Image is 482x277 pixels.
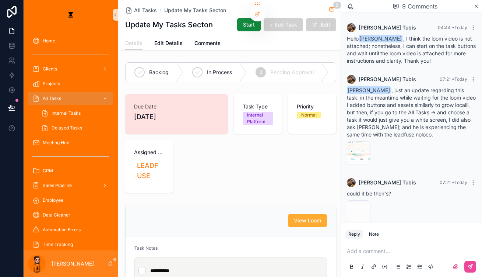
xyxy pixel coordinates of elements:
[154,37,183,51] a: Edit Details
[28,223,113,236] a: Automation Errors
[43,96,61,101] span: All Tasks
[207,69,232,76] span: In Process
[28,77,113,90] a: Projects
[28,208,113,222] a: Data Cleaner
[359,35,402,42] span: [PERSON_NAME]
[134,112,219,122] span: [DATE]
[288,214,327,227] button: View Loom
[28,34,113,48] a: Home
[243,21,255,28] span: Start
[125,20,213,30] h1: Update My Tasks Secton
[134,159,162,183] a: LEADFUSE
[347,87,476,138] span: , just an update regarding this task: in the meantime while waiting for the loom video I added bu...
[28,164,113,177] a: CRM
[43,168,53,174] span: CRM
[43,81,60,87] span: Projects
[134,245,158,251] span: Task Notes
[270,21,297,28] span: + Sub Task
[366,230,382,239] button: Note
[260,69,262,75] span: 3
[194,37,221,51] a: Comments
[359,76,416,83] span: [PERSON_NAME] Tubis
[369,231,379,237] div: Note
[52,260,94,267] p: [PERSON_NAME]
[327,6,336,15] button: 9
[43,212,70,218] span: Data Cleaner
[125,39,143,47] span: Details
[43,66,57,72] span: Clients
[297,103,327,110] span: Priority
[52,110,81,116] span: Internal Tasks
[345,230,363,239] button: Reply
[43,140,69,146] span: Meeting Hub
[43,183,72,188] span: Sales Pipeline
[43,38,55,44] span: Home
[270,69,314,76] span: Pending Approval
[134,103,219,110] span: Due Date
[194,39,221,47] span: Comments
[247,112,269,125] div: Internal Platform
[347,35,476,64] span: Hello , I think the loom video is not attached; nonetheless, I can start on the task buttons and ...
[125,7,157,14] a: All Tasks
[28,92,113,105] a: All Tasks
[440,76,467,82] span: 07:21 • Today
[359,24,416,31] span: [PERSON_NAME] Tubis
[37,107,113,120] a: Internal Tasks
[440,180,467,185] span: 07:21 • Today
[52,125,82,131] span: Delayed Tasks
[402,2,437,11] span: 9 Comments
[359,179,416,186] span: [PERSON_NAME] Tubis
[134,149,165,156] span: Assigned project collection
[154,39,183,47] span: Edit Details
[137,160,159,181] span: LEADFUSE
[164,7,226,14] a: Update My Tasks Secton
[301,112,317,118] div: Normal
[134,7,157,14] span: All Tasks
[43,227,81,233] span: Automation Errors
[333,1,341,9] span: 9
[347,190,391,197] span: could it be their's?
[347,86,391,94] span: [PERSON_NAME]
[28,179,113,192] a: Sales Pipeline
[149,69,169,76] span: Backlog
[65,9,77,21] img: App logo
[438,25,467,30] span: 04:44 • Today
[28,194,113,207] a: Employee
[37,121,113,135] a: Delayed Tasks
[264,18,303,31] button: + Sub Task
[43,197,63,203] span: Employee
[24,30,118,250] div: scrollable content
[237,18,261,31] button: Start
[243,103,273,110] span: Task Type
[306,18,336,31] button: Edit
[294,217,321,224] span: View Loom
[28,136,113,149] a: Meeting Hub
[28,62,113,76] a: Clients
[125,37,143,51] a: Details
